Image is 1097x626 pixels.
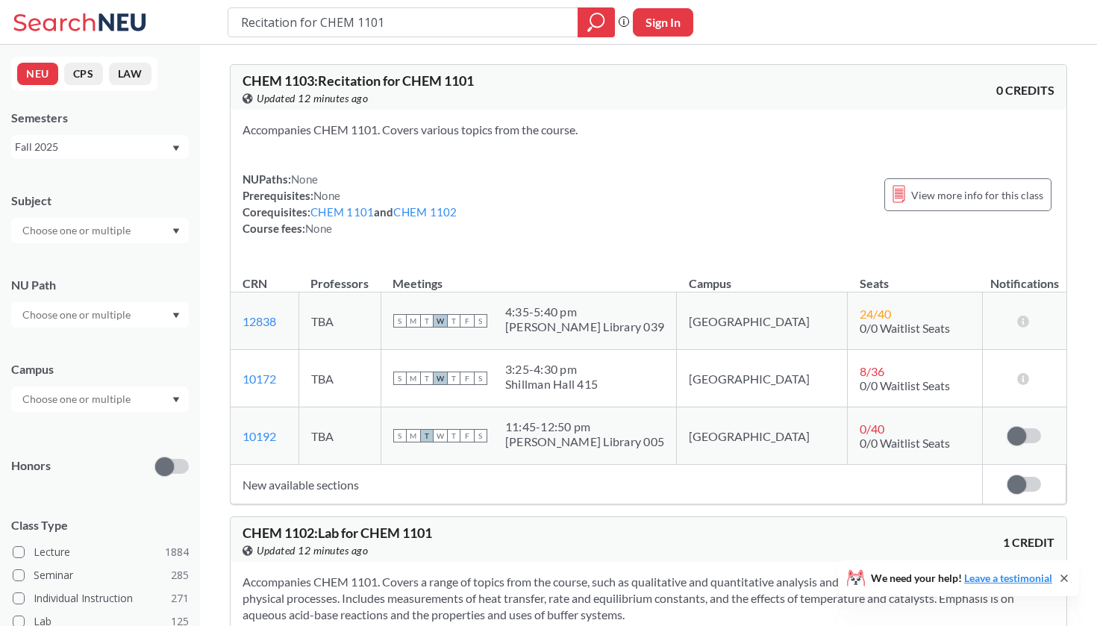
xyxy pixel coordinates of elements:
td: TBA [299,407,381,465]
div: Shillman Hall 415 [505,377,598,392]
svg: magnifying glass [587,12,605,33]
span: T [447,429,460,442]
span: CHEM 1102 : Lab for CHEM 1101 [243,525,432,541]
div: NU Path [11,277,189,293]
span: S [474,372,487,385]
div: Dropdown arrow [11,218,189,243]
span: S [474,314,487,328]
div: Fall 2025Dropdown arrow [11,135,189,159]
a: 12838 [243,314,276,328]
button: CPS [64,63,103,85]
span: S [393,314,407,328]
div: Fall 2025 [15,139,171,155]
span: None [305,222,332,235]
th: Seats [848,260,983,292]
section: Accompanies CHEM 1101. Covers a range of topics from the course, such as qualitative and quantita... [243,574,1054,623]
td: New available sections [231,465,983,504]
td: [GEOGRAPHIC_DATA] [677,407,848,465]
span: Updated 12 minutes ago [257,542,368,559]
td: TBA [299,292,381,350]
span: 0 / 40 [860,422,884,436]
input: Class, professor, course number, "phrase" [240,10,567,35]
svg: Dropdown arrow [172,145,180,151]
label: Seminar [13,566,189,585]
span: W [434,314,447,328]
div: [PERSON_NAME] Library 039 [505,319,664,334]
a: CHEM 1101 [310,205,374,219]
div: CRN [243,275,267,292]
a: CHEM 1102 [393,205,457,219]
th: Professors [299,260,381,292]
div: NUPaths: Prerequisites: Corequisites: and Course fees: [243,171,457,237]
div: 11:45 - 12:50 pm [505,419,664,434]
span: S [393,372,407,385]
section: Accompanies CHEM 1101. Covers various topics from the course. [243,122,1054,138]
button: Sign In [633,8,693,37]
span: 285 [171,567,189,583]
label: Individual Instruction [13,589,189,608]
span: M [407,314,420,328]
a: 10172 [243,372,276,386]
span: We need your help! [871,573,1052,583]
span: M [407,429,420,442]
span: T [447,314,460,328]
span: F [460,429,474,442]
span: 0/0 Waitlist Seats [860,321,950,335]
span: 24 / 40 [860,307,891,321]
span: S [474,429,487,442]
span: CHEM 1103 : Recitation for CHEM 1101 [243,72,474,89]
th: Notifications [983,260,1066,292]
svg: Dropdown arrow [172,397,180,403]
button: LAW [109,63,151,85]
svg: Dropdown arrow [172,228,180,234]
span: View more info for this class [911,186,1043,204]
span: Updated 12 minutes ago [257,90,368,107]
span: Class Type [11,517,189,533]
div: Campus [11,361,189,378]
span: 271 [171,590,189,607]
a: 10192 [243,429,276,443]
div: Dropdown arrow [11,386,189,412]
div: Subject [11,193,189,209]
span: T [447,372,460,385]
span: 8 / 36 [860,364,884,378]
span: T [420,314,434,328]
span: 0/0 Waitlist Seats [860,378,950,392]
span: S [393,429,407,442]
span: 1884 [165,544,189,560]
span: M [407,372,420,385]
span: 0 CREDITS [996,82,1054,98]
span: T [420,372,434,385]
div: 4:35 - 5:40 pm [505,304,664,319]
span: None [313,189,340,202]
span: 1 CREDIT [1003,534,1054,551]
td: [GEOGRAPHIC_DATA] [677,292,848,350]
td: TBA [299,350,381,407]
span: W [434,372,447,385]
input: Choose one or multiple [15,222,140,240]
p: Honors [11,457,51,475]
span: T [420,429,434,442]
div: magnifying glass [578,7,615,37]
span: F [460,372,474,385]
span: W [434,429,447,442]
span: F [460,314,474,328]
div: Dropdown arrow [11,302,189,328]
th: Campus [677,260,848,292]
label: Lecture [13,542,189,562]
button: NEU [17,63,58,85]
a: Leave a testimonial [964,572,1052,584]
div: 3:25 - 4:30 pm [505,362,598,377]
div: [PERSON_NAME] Library 005 [505,434,664,449]
div: Semesters [11,110,189,126]
span: 0/0 Waitlist Seats [860,436,950,450]
svg: Dropdown arrow [172,313,180,319]
input: Choose one or multiple [15,390,140,408]
span: None [291,172,318,186]
input: Choose one or multiple [15,306,140,324]
td: [GEOGRAPHIC_DATA] [677,350,848,407]
th: Meetings [381,260,676,292]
